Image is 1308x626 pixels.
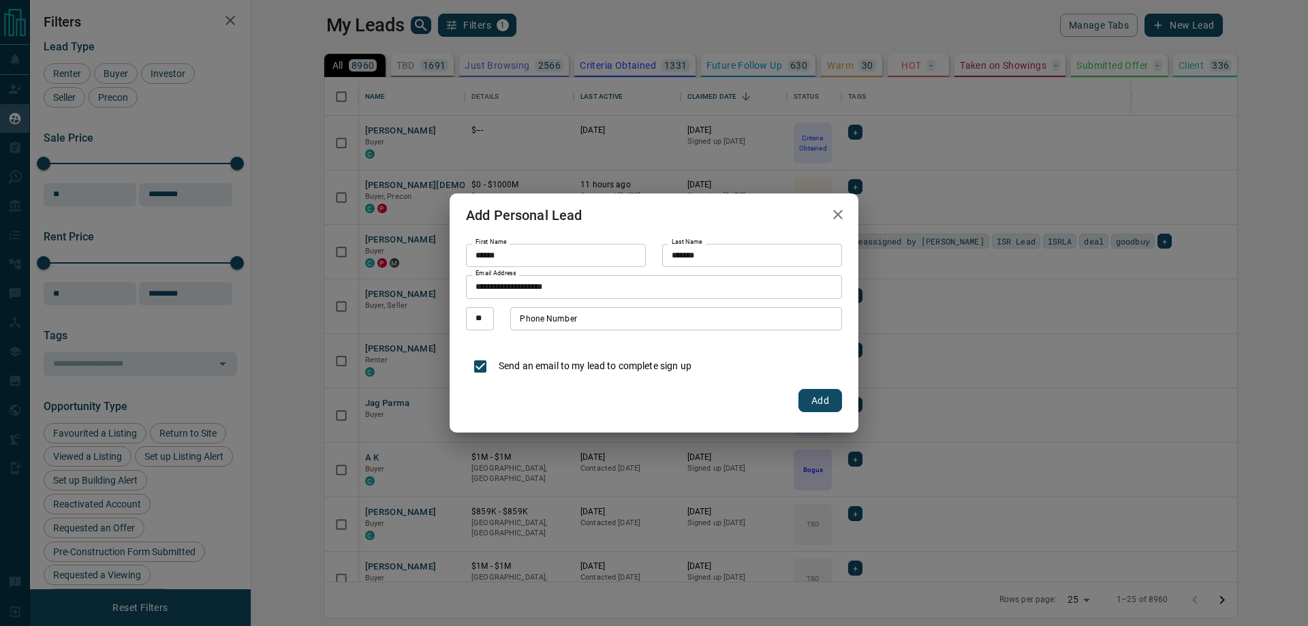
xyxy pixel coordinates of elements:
label: Last Name [672,238,702,247]
button: Add [798,389,842,412]
label: Email Address [476,269,516,278]
p: Send an email to my lead to complete sign up [499,359,691,373]
h2: Add Personal Lead [450,193,599,237]
label: First Name [476,238,507,247]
